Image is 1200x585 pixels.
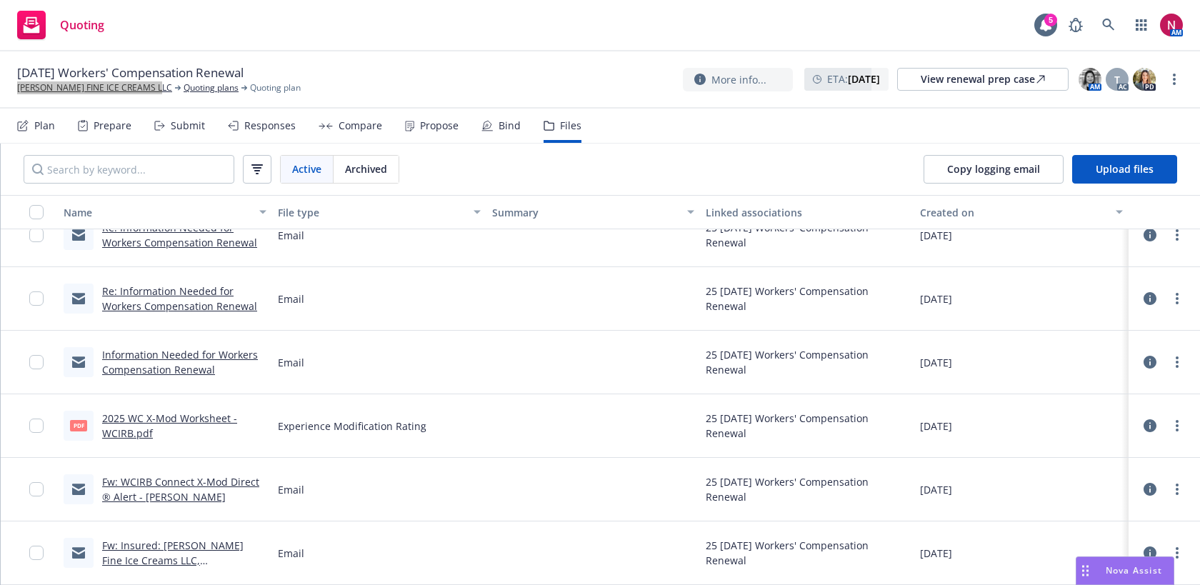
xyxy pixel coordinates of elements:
button: Copy logging email [924,155,1064,184]
span: Archived [345,161,387,176]
a: Re: Information Needed for Workers Compensation Renewal [102,284,257,313]
a: Fw: WCIRB Connect X-Mod Direct ® Alert - [PERSON_NAME] [102,475,259,504]
button: Upload files [1072,155,1177,184]
input: Toggle Row Selected [29,546,44,560]
span: Email [278,482,304,497]
a: more [1169,544,1186,561]
a: Quoting [11,5,110,45]
input: Toggle Row Selected [29,228,44,242]
div: View renewal prep case [921,69,1045,90]
a: Search [1094,11,1123,39]
span: Email [278,228,304,243]
button: Created on [914,195,1129,229]
span: [DATE] [920,291,952,306]
div: Summary [492,205,679,220]
button: File type [272,195,486,229]
a: Report a Bug [1061,11,1090,39]
div: Name [64,205,251,220]
input: Toggle Row Selected [29,355,44,369]
input: Search by keyword... [24,155,234,184]
div: Created on [920,205,1107,220]
span: Active [292,161,321,176]
button: Summary [486,195,701,229]
div: 25 [DATE] Workers' Compensation Renewal [706,411,909,441]
img: photo [1133,68,1156,91]
input: Select all [29,205,44,219]
div: Compare [339,120,382,131]
strong: [DATE] [848,72,880,86]
a: more [1169,226,1186,244]
div: 25 [DATE] Workers' Compensation Renewal [706,538,909,568]
a: [PERSON_NAME] FINE ICE CREAMS LLC [17,81,172,94]
div: Linked associations [706,205,909,220]
span: Experience Modification Rating [278,419,426,434]
input: Toggle Row Selected [29,291,44,306]
span: [DATE] [920,482,952,497]
input: Toggle Row Selected [29,419,44,433]
a: more [1169,481,1186,498]
a: more [1169,354,1186,371]
span: [DATE] [920,355,952,370]
button: Linked associations [700,195,914,229]
div: File type [278,205,465,220]
img: photo [1160,14,1183,36]
div: Propose [420,120,459,131]
span: Quoting [60,19,104,31]
a: more [1169,417,1186,434]
a: 2025 WC X-Mod Worksheet - WCIRB.pdf [102,411,237,440]
a: more [1166,71,1183,88]
a: more [1169,290,1186,307]
button: More info... [683,68,793,91]
span: Nova Assist [1106,564,1162,576]
div: Bind [499,120,521,131]
a: Information Needed for Workers Compensation Renewal [102,348,258,376]
span: [DATE] [920,228,952,243]
button: Name [58,195,272,229]
div: Submit [171,120,205,131]
a: Quoting plans [184,81,239,94]
div: Responses [244,120,296,131]
img: photo [1079,68,1101,91]
span: Upload files [1096,162,1154,176]
span: Copy logging email [947,162,1040,176]
span: Email [278,546,304,561]
span: [DATE] [920,546,952,561]
div: 25 [DATE] Workers' Compensation Renewal [706,284,909,314]
span: ETA : [827,71,880,86]
button: Nova Assist [1076,556,1174,585]
div: 25 [DATE] Workers' Compensation Renewal [706,347,909,377]
div: Drag to move [1076,557,1094,584]
a: Switch app [1127,11,1156,39]
span: T [1114,72,1120,87]
span: More info... [711,72,766,87]
div: 25 [DATE] Workers' Compensation Renewal [706,474,909,504]
span: [DATE] Workers' Compensation Renewal [17,64,244,81]
div: 25 [DATE] Workers' Compensation Renewal [706,220,909,250]
span: Email [278,291,304,306]
span: Email [278,355,304,370]
div: Plan [34,120,55,131]
div: Prepare [94,120,131,131]
div: 5 [1044,14,1057,26]
div: Files [560,120,581,131]
span: Quoting plan [250,81,301,94]
a: View renewal prep case [897,68,1069,91]
span: pdf [70,420,87,431]
span: [DATE] [920,419,952,434]
input: Toggle Row Selected [29,482,44,496]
